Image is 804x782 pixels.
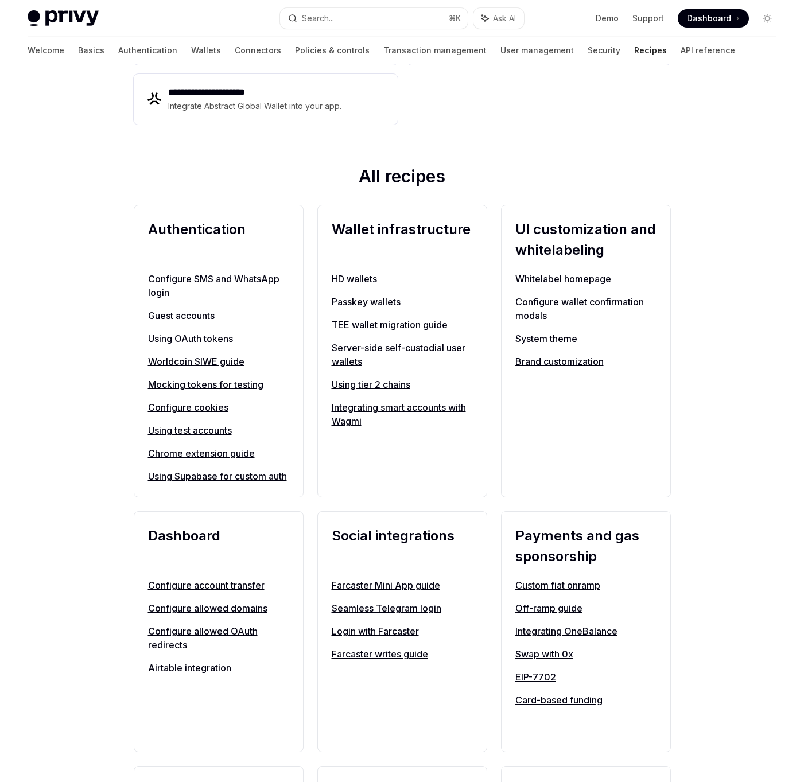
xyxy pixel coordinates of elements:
a: Authentication [118,37,177,64]
a: Configure allowed OAuth redirects [148,624,289,652]
h2: Social integrations [332,526,473,567]
a: Chrome extension guide [148,446,289,460]
a: Using tier 2 chains [332,378,473,391]
button: Search...⌘K [280,8,467,29]
a: Server-side self-custodial user wallets [332,341,473,368]
a: Configure cookies [148,400,289,414]
a: Worldcoin SIWE guide [148,355,289,368]
a: Brand customization [515,355,657,368]
a: Configure SMS and WhatsApp login [148,272,289,299]
a: TEE wallet migration guide [332,318,473,332]
a: Security [588,37,620,64]
div: Search... [302,11,334,25]
h2: Payments and gas sponsorship [515,526,657,567]
a: Support [632,13,664,24]
a: Passkey wallets [332,295,473,309]
a: Using OAuth tokens [148,332,289,345]
a: Custom fiat onramp [515,578,657,592]
h2: UI customization and whitelabeling [515,219,657,260]
a: Connectors [235,37,281,64]
a: Recipes [634,37,667,64]
h2: Dashboard [148,526,289,567]
a: Swap with 0x [515,647,657,661]
a: Policies & controls [295,37,370,64]
a: Demo [596,13,619,24]
a: EIP-7702 [515,670,657,684]
h2: Wallet infrastructure [332,219,473,260]
a: Dashboard [678,9,749,28]
a: Seamless Telegram login [332,601,473,615]
a: Using test accounts [148,423,289,437]
a: API reference [681,37,735,64]
button: Toggle dark mode [758,9,776,28]
a: Configure wallet confirmation modals [515,295,657,322]
a: System theme [515,332,657,345]
a: Mocking tokens for testing [148,378,289,391]
h2: All recipes [134,166,671,191]
a: Wallets [191,37,221,64]
a: Welcome [28,37,64,64]
a: Card-based funding [515,693,657,707]
a: Farcaster Mini App guide [332,578,473,592]
a: Integrating smart accounts with Wagmi [332,400,473,428]
span: Ask AI [493,13,516,24]
a: Farcaster writes guide [332,647,473,661]
a: Airtable integration [148,661,289,675]
h2: Authentication [148,219,289,260]
span: ⌘ K [449,14,461,23]
a: Off-ramp guide [515,601,657,615]
button: Ask AI [473,8,524,29]
a: User management [500,37,574,64]
a: Guest accounts [148,309,289,322]
a: Using Supabase for custom auth [148,469,289,483]
a: Whitelabel homepage [515,272,657,286]
a: Login with Farcaster [332,624,473,638]
a: Basics [78,37,104,64]
a: Integrating OneBalance [515,624,657,638]
a: HD wallets [332,272,473,286]
img: light logo [28,10,99,26]
div: Integrate Abstract Global Wallet into your app. [168,99,343,113]
span: Dashboard [687,13,731,24]
a: Transaction management [383,37,487,64]
a: Configure account transfer [148,578,289,592]
a: Configure allowed domains [148,601,289,615]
